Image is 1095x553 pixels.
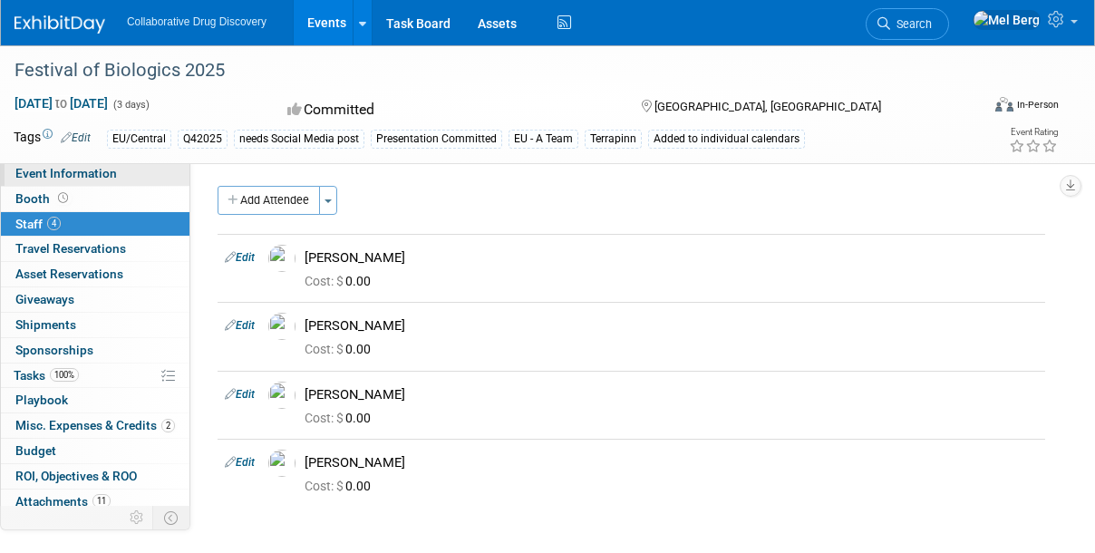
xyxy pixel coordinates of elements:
[1,490,189,514] a: Attachments11
[15,191,72,206] span: Booth
[1,262,189,286] a: Asset Reservations
[1,161,189,186] a: Event Information
[15,418,175,432] span: Misc. Expenses & Credits
[111,99,150,111] span: (3 days)
[866,8,949,40] a: Search
[1,439,189,463] a: Budget
[14,368,79,383] span: Tasks
[648,130,805,149] div: Added to individual calendars
[1009,128,1058,137] div: Event Rating
[121,506,153,529] td: Personalize Event Tab Strip
[305,342,345,356] span: Cost: $
[107,130,171,149] div: EU/Central
[1,313,189,337] a: Shipments
[305,411,378,425] span: 0.00
[907,94,1059,121] div: Event Format
[15,393,68,407] span: Playbook
[15,166,117,180] span: Event Information
[1,413,189,438] a: Misc. Expenses & Credits2
[15,343,93,357] span: Sponsorships
[15,15,105,34] img: ExhibitDay
[305,386,1038,403] div: [PERSON_NAME]
[14,95,109,112] span: [DATE] [DATE]
[995,97,1013,112] img: Format-Inperson.png
[15,469,137,483] span: ROI, Objectives & ROO
[234,130,364,149] div: needs Social Media post
[1,237,189,261] a: Travel Reservations
[305,479,378,493] span: 0.00
[1,388,189,412] a: Playbook
[225,456,255,469] a: Edit
[305,249,1038,267] div: [PERSON_NAME]
[61,131,91,144] a: Edit
[8,54,969,87] div: Festival of Biologics 2025
[15,494,111,509] span: Attachments
[92,494,111,508] span: 11
[15,317,76,332] span: Shipments
[1,364,189,388] a: Tasks100%
[305,479,345,493] span: Cost: $
[15,267,123,281] span: Asset Reservations
[47,217,61,230] span: 4
[54,191,72,205] span: Booth not reserved yet
[890,17,932,31] span: Search
[973,10,1041,30] img: Mel Berg
[15,217,61,231] span: Staff
[371,130,502,149] div: Presentation Committed
[178,130,228,149] div: Q42025
[1,187,189,211] a: Booth
[1,287,189,312] a: Giveaways
[15,443,56,458] span: Budget
[161,419,175,432] span: 2
[1,212,189,237] a: Staff4
[225,251,255,264] a: Edit
[305,454,1038,471] div: [PERSON_NAME]
[1,338,189,363] a: Sponsorships
[15,292,74,306] span: Giveaways
[218,186,320,215] button: Add Attendee
[305,342,378,356] span: 0.00
[50,368,79,382] span: 100%
[127,15,266,28] span: Collaborative Drug Discovery
[585,130,642,149] div: Terrapinn
[53,96,70,111] span: to
[509,130,578,149] div: EU - A Team
[305,274,378,288] span: 0.00
[305,274,345,288] span: Cost: $
[305,317,1038,335] div: [PERSON_NAME]
[225,388,255,401] a: Edit
[305,411,345,425] span: Cost: $
[282,94,612,126] div: Committed
[225,319,255,332] a: Edit
[1016,98,1059,112] div: In-Person
[654,100,881,113] span: [GEOGRAPHIC_DATA], [GEOGRAPHIC_DATA]
[153,506,190,529] td: Toggle Event Tabs
[15,241,126,256] span: Travel Reservations
[1,464,189,489] a: ROI, Objectives & ROO
[14,128,91,149] td: Tags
